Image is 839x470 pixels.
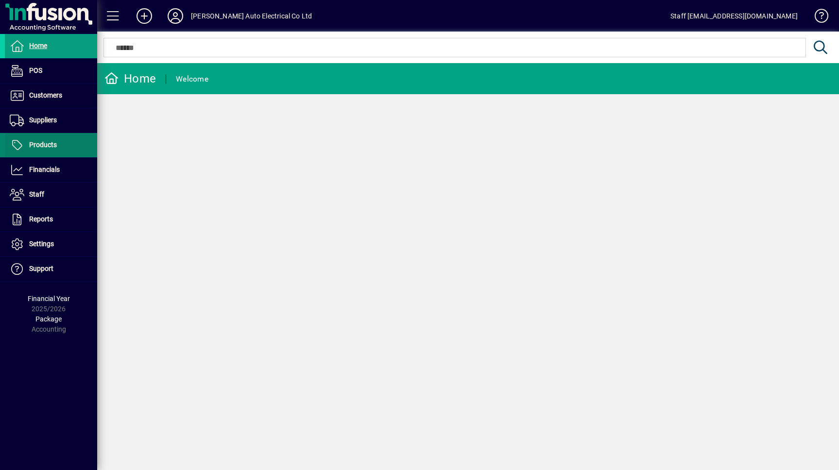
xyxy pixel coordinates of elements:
button: Add [129,7,160,25]
div: Home [104,71,156,86]
span: Package [35,315,62,323]
a: Products [5,133,97,157]
div: Staff [EMAIL_ADDRESS][DOMAIN_NAME] [670,8,798,24]
a: Staff [5,183,97,207]
a: Knowledge Base [807,2,827,34]
span: Reports [29,215,53,223]
a: Financials [5,158,97,182]
span: Staff [29,190,44,198]
span: Products [29,141,57,149]
span: Settings [29,240,54,248]
span: Home [29,42,47,50]
span: Suppliers [29,116,57,124]
span: Support [29,265,53,272]
span: Customers [29,91,62,99]
span: POS [29,67,42,74]
span: Financials [29,166,60,173]
a: Settings [5,232,97,256]
div: Welcome [176,71,208,87]
span: Financial Year [28,295,70,302]
a: Suppliers [5,108,97,133]
div: [PERSON_NAME] Auto Electrical Co Ltd [191,8,312,24]
a: Support [5,257,97,281]
a: POS [5,59,97,83]
a: Customers [5,84,97,108]
a: Reports [5,207,97,232]
button: Profile [160,7,191,25]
